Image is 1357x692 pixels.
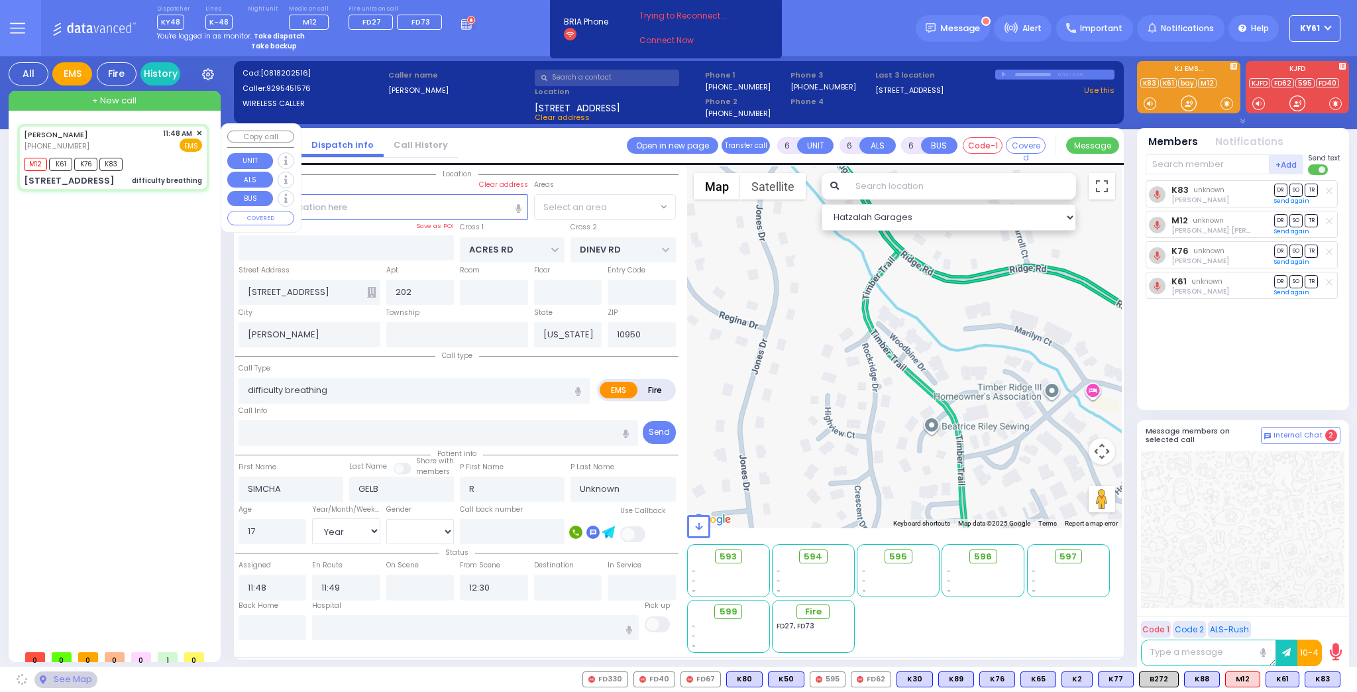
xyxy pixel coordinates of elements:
[239,504,252,515] label: Age
[1032,576,1036,586] span: -
[386,504,411,515] label: Gender
[1249,78,1270,88] a: KJFD
[260,68,311,78] span: [0818202516]
[1193,246,1224,256] span: unknown
[1208,621,1251,638] button: ALS-Rush
[367,287,376,298] span: Other building occupants
[205,15,233,30] span: K-48
[157,31,252,41] span: You're logged in as monitor.
[92,94,136,107] span: + New call
[639,676,646,683] img: red-radio-icon.svg
[921,137,957,154] button: BUS
[720,550,737,563] span: 593
[535,112,590,123] span: Clear address
[726,671,763,687] div: K80
[1246,66,1349,75] label: KJFD
[1274,184,1287,196] span: DR
[1289,15,1340,42] button: KY61
[1308,153,1340,163] span: Send text
[582,671,628,687] div: FD330
[52,652,72,662] span: 0
[52,20,140,36] img: Logo
[637,382,674,398] label: Fire
[896,671,933,687] div: BLS
[896,671,933,687] div: K30
[534,560,574,571] label: Destination
[722,137,770,154] button: Transfer call
[1193,215,1224,225] span: unknown
[726,671,763,687] div: BLS
[163,129,192,139] span: 11:48 AM
[239,363,270,374] label: Call Type
[158,652,178,662] span: 1
[720,605,737,618] span: 599
[535,101,620,112] span: [STREET_ADDRESS]
[1295,78,1315,88] a: 595
[1066,137,1119,154] button: Message
[312,615,639,640] input: Search hospital
[947,586,951,596] span: -
[289,5,333,13] label: Medic on call
[1305,671,1340,687] div: K83
[1184,671,1220,687] div: BLS
[239,462,276,473] label: First Name
[1297,640,1322,666] button: 10-4
[24,129,88,140] a: [PERSON_NAME]
[1274,197,1309,205] a: Send again
[205,5,233,13] label: Lines
[947,576,951,586] span: -
[49,158,72,171] span: K61
[1251,23,1269,34] span: Help
[74,158,97,171] span: K76
[1289,214,1303,227] span: SO
[349,461,387,472] label: Last Name
[303,17,317,27] span: M12
[1032,566,1036,576] span: -
[600,382,638,398] label: EMS
[386,560,419,571] label: On Scene
[132,176,202,186] div: difficulty breathing
[1274,431,1323,440] span: Internal Chat
[460,222,484,233] label: Cross 1
[386,308,419,318] label: Township
[416,221,454,231] label: Save as POI
[690,511,734,528] img: Google
[938,671,974,687] div: BLS
[1289,245,1303,257] span: SO
[312,601,341,611] label: Hospital
[974,550,992,563] span: 596
[1198,78,1217,88] a: M12
[1171,246,1189,256] a: K76
[1305,275,1318,288] span: TR
[1171,215,1188,225] a: M12
[535,86,701,97] label: Location
[570,222,597,233] label: Cross 2
[388,70,530,81] label: Caller name
[627,137,718,154] a: Open in new page
[1059,550,1077,563] span: 597
[1089,486,1115,512] button: Drag Pegman onto the map to open Street View
[196,128,202,139] span: ✕
[1274,214,1287,227] span: DR
[1006,137,1046,154] button: Covered
[479,180,528,190] label: Clear address
[608,308,618,318] label: ZIP
[705,108,771,118] label: [PHONE_NUMBER]
[312,504,380,515] div: Year/Month/Week/Day
[24,158,47,171] span: M12
[777,586,781,596] span: -
[1193,185,1224,195] span: unknown
[1274,275,1287,288] span: DR
[810,671,845,687] div: 595
[460,462,504,473] label: P First Name
[1264,433,1271,439] img: comment-alt.png
[1225,671,1260,687] div: ALS
[416,467,450,477] span: members
[1089,173,1115,200] button: Toggle fullscreen view
[1032,586,1036,596] span: -
[1274,288,1309,296] a: Send again
[239,265,290,276] label: Street Address
[1215,135,1283,150] button: Notifications
[694,173,740,200] button: Show street map
[1171,256,1229,266] span: Dovy Katz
